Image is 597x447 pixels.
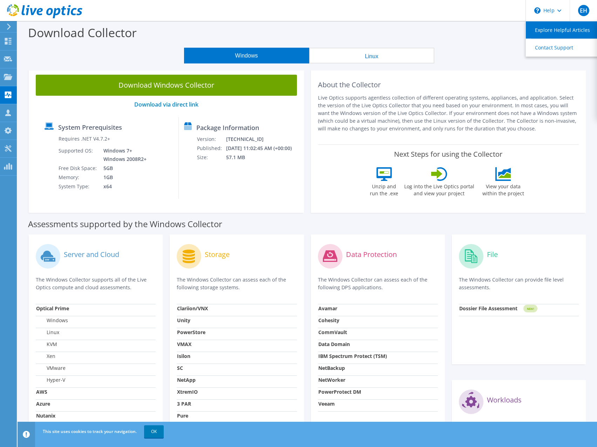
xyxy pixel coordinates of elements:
svg: \n [534,7,541,14]
label: Linux [36,329,59,336]
label: Windows [36,317,68,324]
strong: AWS [36,388,47,395]
strong: NetWorker [318,377,345,383]
td: Version: [197,135,225,144]
strong: Dossier File Assessment [459,305,517,312]
strong: Clariion/VNX [177,305,208,312]
td: Windows 7+ Windows 2008R2+ [98,146,148,164]
p: The Windows Collector can assess each of the following storage systems. [177,276,297,291]
strong: VMAX [177,341,191,347]
label: KVM [36,341,57,348]
p: The Windows Collector can assess each of the following DPS applications. [318,276,438,291]
strong: Nutanix [36,412,55,419]
strong: Veeam [318,400,335,407]
h2: About the Collector [318,81,579,89]
strong: CommVault [318,329,347,336]
strong: NetApp [177,377,196,383]
p: Live Optics supports agentless collection of different operating systems, appliances, and applica... [318,94,579,133]
label: Log into the Live Optics portal and view your project [404,181,475,197]
label: Xen [36,353,55,360]
label: VMware [36,365,66,372]
span: This site uses cookies to track your navigation. [43,428,137,434]
td: Free Disk Space: [58,164,98,173]
strong: Isilon [177,353,190,359]
strong: PowerStore [177,329,205,336]
label: Assessments supported by the Windows Collector [28,221,222,228]
td: x64 [98,182,148,191]
span: EH [578,5,589,16]
label: Package Information [196,124,259,131]
strong: Cohesity [318,317,339,324]
label: Workloads [487,397,522,404]
label: File [487,251,498,258]
label: Download Collector [28,25,137,41]
strong: XtremIO [177,388,198,395]
strong: Data Domain [318,341,350,347]
strong: 3 PAR [177,400,191,407]
td: Size: [197,153,225,162]
td: Published: [197,144,225,153]
label: View your data within the project [478,181,529,197]
p: The Windows Collector can assess each of the following applications. [459,421,579,437]
td: Memory: [58,173,98,182]
strong: Azure [36,400,50,407]
td: [DATE] 11:02:45 AM (+00:00) [226,144,301,153]
a: OK [144,425,164,438]
td: 5GB [98,164,148,173]
strong: Optical Prime [36,305,69,312]
p: The Windows Collector supports all of the Live Optics compute and cloud assessments. [36,276,156,291]
td: 1GB [98,173,148,182]
tspan: NEW! [527,307,534,311]
a: Download via direct link [134,101,198,108]
strong: Pure [177,412,188,419]
strong: NetBackup [318,365,345,371]
strong: Unity [177,317,190,324]
strong: Avamar [318,305,337,312]
label: System Prerequisites [58,124,122,131]
label: Next Steps for using the Collector [394,150,502,158]
td: 57.1 MB [226,153,301,162]
label: Hyper-V [36,377,65,384]
a: Download Windows Collector [36,75,297,96]
label: Unzip and run the .exe [368,181,400,197]
label: Data Protection [346,251,397,258]
label: Storage [205,251,230,258]
p: The Windows Collector can provide file level assessments. [459,276,579,291]
td: [TECHNICAL_ID] [226,135,301,144]
label: Requires .NET V4.7.2+ [59,135,110,142]
label: Server and Cloud [64,251,119,258]
button: Windows [184,48,309,63]
strong: PowerProtect DM [318,388,361,395]
td: Supported OS: [58,146,98,164]
strong: IBM Spectrum Protect (TSM) [318,353,387,359]
button: Linux [309,48,434,63]
strong: SC [177,365,183,371]
td: System Type: [58,182,98,191]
